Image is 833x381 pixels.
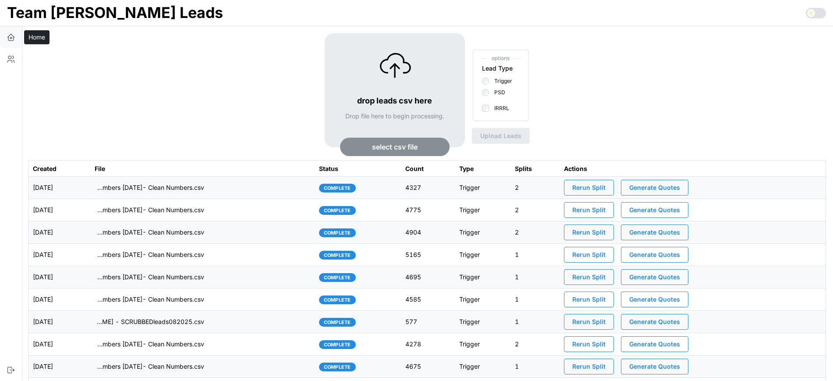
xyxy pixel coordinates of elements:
[629,292,680,307] span: Generate Quotes
[510,311,560,333] td: 1
[480,128,521,143] span: Upload Leads
[510,199,560,221] td: 2
[560,161,826,177] th: Actions
[28,311,90,333] td: [DATE]
[95,317,204,326] p: imports/[PERSON_NAME]/1759335094342-[PERSON_NAME] - SCRUBBEDleads082025.csv
[629,225,680,240] span: Generate Quotes
[401,333,455,356] td: 4278
[455,199,510,221] td: Trigger
[489,89,505,96] label: PSD
[455,356,510,378] td: Trigger
[401,177,455,199] td: 4327
[482,54,520,63] span: options
[621,180,688,196] button: Generate Quotes
[324,296,351,304] span: complete
[28,288,90,311] td: [DATE]
[95,362,204,371] p: imports/[PERSON_NAME]/1759242095171-TU Master List With Numbers [DATE]- Clean Numbers.csv
[95,250,204,259] p: imports/[PERSON_NAME]/1759751763159-TU Master List With Numbers [DATE]- Clean Numbers.csv
[629,314,680,329] span: Generate Quotes
[629,270,680,285] span: Generate Quotes
[629,337,680,352] span: Generate Quotes
[401,244,455,266] td: 5165
[7,3,223,22] h1: Team [PERSON_NAME] Leads
[315,161,401,177] th: Status
[455,266,510,288] td: Trigger
[572,314,606,329] span: Rerun Split
[95,183,204,192] p: imports/[PERSON_NAME]/1760014433033-TU Master List With Numbers [DATE]- Clean Numbers.csv
[489,78,512,85] label: Trigger
[621,224,688,240] button: Generate Quotes
[564,202,614,218] button: Rerun Split
[572,270,606,285] span: Rerun Split
[401,221,455,244] td: 4904
[572,292,606,307] span: Rerun Split
[489,105,509,112] label: IRRRL
[90,161,315,177] th: File
[564,224,614,240] button: Rerun Split
[564,336,614,352] button: Rerun Split
[28,333,90,356] td: [DATE]
[572,203,606,217] span: Rerun Split
[401,266,455,288] td: 4695
[28,266,90,288] td: [DATE]
[95,295,204,304] p: imports/[PERSON_NAME]/1759412830855-TU Master List With Numbers [DATE]- Clean Numbers.csv
[455,161,510,177] th: Type
[28,244,90,266] td: [DATE]
[455,333,510,356] td: Trigger
[510,161,560,177] th: Splits
[510,221,560,244] td: 2
[455,244,510,266] td: Trigger
[324,251,351,259] span: complete
[510,288,560,311] td: 1
[401,161,455,177] th: Count
[510,244,560,266] td: 1
[572,337,606,352] span: Rerun Split
[629,247,680,262] span: Generate Quotes
[629,180,680,195] span: Generate Quotes
[28,199,90,221] td: [DATE]
[621,314,688,330] button: Generate Quotes
[572,247,606,262] span: Rerun Split
[95,206,204,214] p: imports/[PERSON_NAME]/1759926399879-TU Master List With Numbers [DATE]- Clean Numbers.csv
[95,228,204,237] p: imports/[PERSON_NAME]/1759846466550-TU Master List With Numbers [DATE]- Clean Numbers.csv
[572,225,606,240] span: Rerun Split
[510,333,560,356] td: 2
[324,274,351,281] span: complete
[401,311,455,333] td: 577
[572,180,606,195] span: Rerun Split
[324,318,351,326] span: complete
[401,199,455,221] td: 4775
[621,336,688,352] button: Generate Quotes
[572,359,606,374] span: Rerun Split
[482,64,513,73] div: Lead Type
[564,314,614,330] button: Rerun Split
[564,292,614,307] button: Rerun Split
[401,356,455,378] td: 4675
[455,177,510,199] td: Trigger
[629,359,680,374] span: Generate Quotes
[324,363,351,371] span: complete
[455,288,510,311] td: Trigger
[324,184,351,192] span: complete
[455,221,510,244] td: Trigger
[510,266,560,288] td: 1
[324,207,351,214] span: complete
[564,180,614,196] button: Rerun Split
[455,311,510,333] td: Trigger
[95,273,204,281] p: imports/[PERSON_NAME]/1759501758290-TU Master List With Numbers [DATE]- Clean Numbers.csv
[621,247,688,263] button: Generate Quotes
[324,229,351,237] span: complete
[621,292,688,307] button: Generate Quotes
[340,138,450,156] button: select csv file
[472,128,530,144] button: Upload Leads
[28,356,90,378] td: [DATE]
[510,177,560,199] td: 2
[621,202,688,218] button: Generate Quotes
[564,269,614,285] button: Rerun Split
[28,161,90,177] th: Created
[401,288,455,311] td: 4585
[510,356,560,378] td: 1
[621,269,688,285] button: Generate Quotes
[324,341,351,349] span: complete
[28,221,90,244] td: [DATE]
